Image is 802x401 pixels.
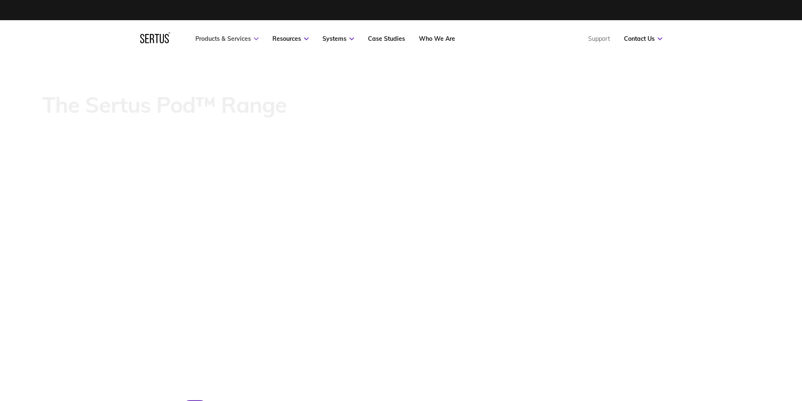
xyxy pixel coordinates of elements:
[588,35,610,42] a: Support
[195,35,258,42] a: Products & Services
[368,35,405,42] a: Case Studies
[272,35,309,42] a: Resources
[624,35,662,42] a: Contact Us
[322,35,354,42] a: Systems
[419,35,455,42] a: Who We Are
[42,93,287,117] p: The Sertus Pod™ Range
[650,303,802,401] iframe: Chat Widget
